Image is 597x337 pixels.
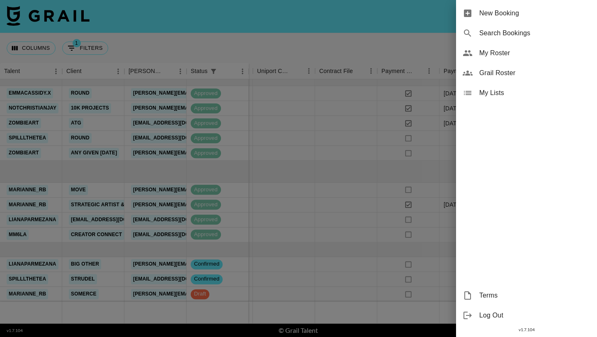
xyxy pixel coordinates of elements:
span: Search Bookings [479,28,590,38]
div: Log Out [456,305,597,325]
span: Terms [479,291,590,300]
span: Grail Roster [479,68,590,78]
div: Terms [456,286,597,305]
div: New Booking [456,3,597,23]
div: v 1.7.104 [456,325,597,334]
span: New Booking [479,8,590,18]
div: Grail Roster [456,63,597,83]
div: Search Bookings [456,23,597,43]
div: My Roster [456,43,597,63]
span: My Roster [479,48,590,58]
span: Log Out [479,310,590,320]
span: My Lists [479,88,590,98]
div: My Lists [456,83,597,103]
